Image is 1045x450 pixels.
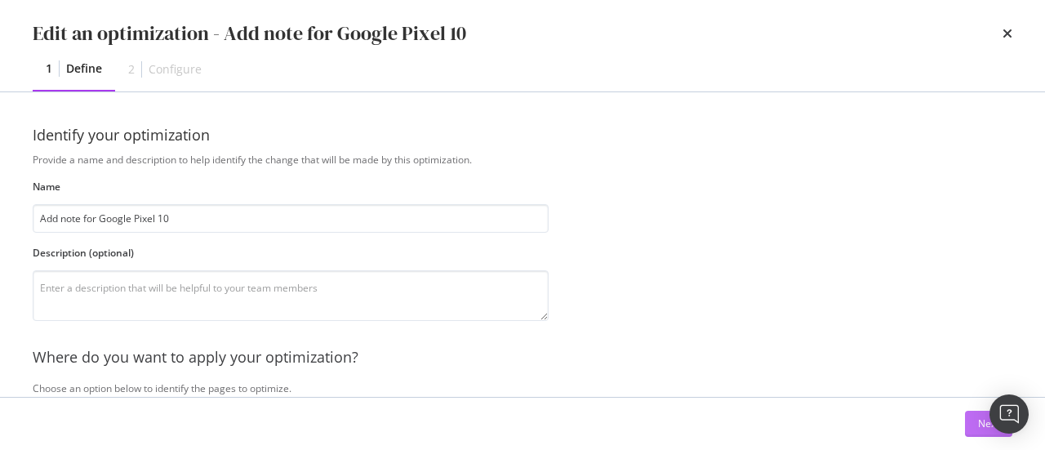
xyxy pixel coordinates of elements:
[1003,20,1012,47] div: times
[149,61,202,78] div: Configure
[46,60,52,77] div: 1
[965,411,1012,437] button: Next
[33,125,1012,146] div: Identify your optimization
[128,61,135,78] div: 2
[33,180,549,194] label: Name
[66,60,102,77] div: Define
[33,204,549,233] input: Enter an optimization name to easily find it back
[989,394,1029,434] div: Open Intercom Messenger
[33,20,466,47] div: Edit an optimization - Add note for Google Pixel 10
[33,246,549,260] label: Description (optional)
[978,417,999,430] div: Next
